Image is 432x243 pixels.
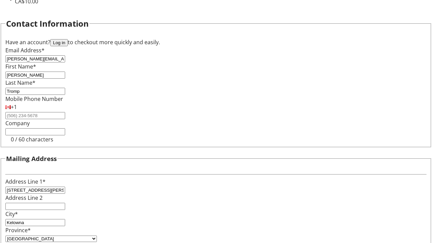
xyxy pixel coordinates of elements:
label: Email Address* [5,47,45,54]
label: First Name* [5,63,36,70]
label: City* [5,210,18,218]
tr-character-limit: 0 / 60 characters [11,136,53,143]
label: Company [5,119,30,127]
div: Have an account? to checkout more quickly and easily. [5,38,427,46]
label: Address Line 2 [5,194,43,201]
label: Mobile Phone Number [5,95,63,103]
h2: Contact Information [6,18,89,30]
button: Log in [50,39,68,46]
input: (506) 234-5678 [5,112,65,119]
label: Province* [5,226,31,234]
label: Last Name* [5,79,35,86]
label: Address Line 1* [5,178,46,185]
input: Address [5,187,65,194]
h3: Mailing Address [6,154,57,163]
input: City [5,219,65,226]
